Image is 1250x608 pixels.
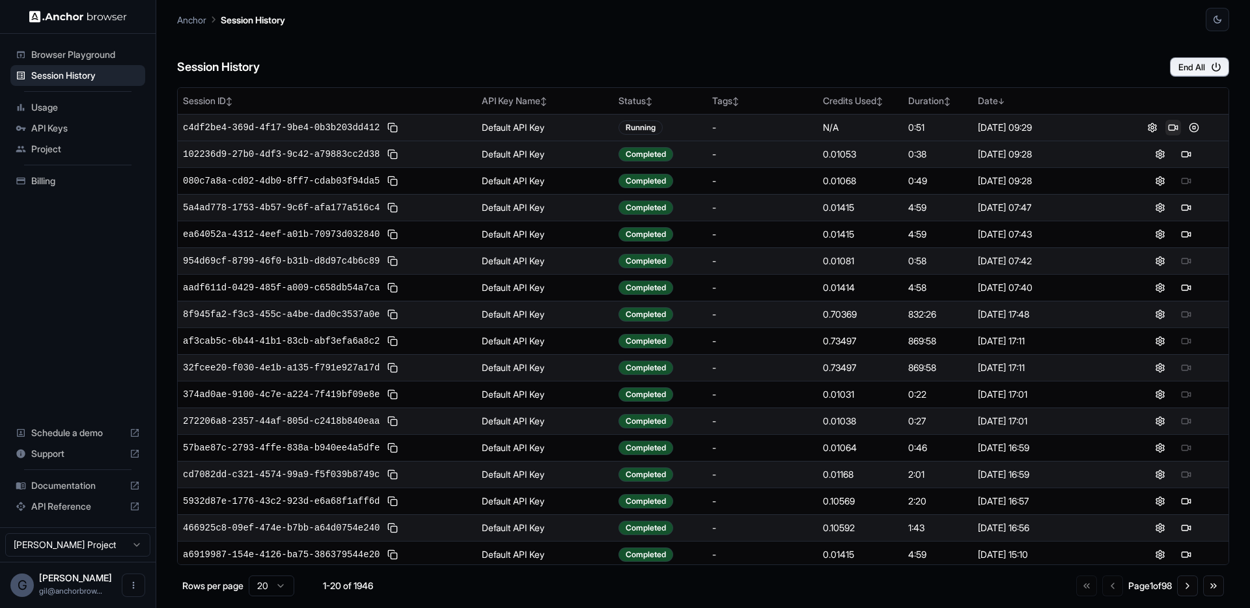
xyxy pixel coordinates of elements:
span: 5a4ad778-1753-4b57-9c6f-afa177a516c4 [183,201,380,214]
div: Tags [712,94,812,107]
div: [DATE] 16:56 [978,521,1113,534]
div: 0.01415 [823,228,898,241]
div: 869:58 [908,335,967,348]
span: Project [31,143,140,156]
div: 1-20 of 1946 [315,579,380,592]
div: - [712,468,812,481]
div: Documentation [10,475,145,496]
div: - [712,308,812,321]
div: Support [10,443,145,464]
span: ea64052a-4312-4eef-a01b-70973d032840 [183,228,380,241]
div: 0.70369 [823,308,898,321]
div: 4:59 [908,548,967,561]
div: Completed [618,200,673,215]
div: 0:46 [908,441,967,454]
span: ↕ [540,96,547,106]
span: 5932d87e-1776-43c2-923d-e6a68f1aff6d [183,495,380,508]
div: [DATE] 17:11 [978,335,1113,348]
div: [DATE] 07:47 [978,201,1113,214]
div: - [712,335,812,348]
p: Session History [221,13,285,27]
div: [DATE] 17:01 [978,388,1113,401]
div: - [712,441,812,454]
div: Completed [618,334,673,348]
span: 954d69cf-8799-46f0-b31b-d8d97c4b6c89 [183,255,380,268]
div: - [712,361,812,374]
div: Completed [618,174,673,188]
div: [DATE] 15:10 [978,548,1113,561]
div: Completed [618,467,673,482]
span: 374ad0ae-9100-4c7e-a224-7f419bf09e8e [183,388,380,401]
div: 0:51 [908,121,967,134]
div: Credits Used [823,94,898,107]
span: 32fcee20-f030-4e1b-a135-f791e927a17d [183,361,380,374]
div: 0.01038 [823,415,898,428]
div: Completed [618,361,673,375]
div: 832:26 [908,308,967,321]
div: Session History [10,65,145,86]
div: Project [10,139,145,159]
div: N/A [823,121,898,134]
div: [DATE] 16:57 [978,495,1113,508]
span: ↕ [944,96,951,106]
span: 57bae87c-2793-4ffe-838a-b940ee4a5dfe [183,441,380,454]
div: - [712,255,812,268]
h6: Session History [177,58,260,77]
div: [DATE] 17:11 [978,361,1113,374]
span: 272206a8-2357-44af-805d-c2418b840eaa [183,415,380,428]
div: 0.01414 [823,281,898,294]
td: Default API Key [477,408,613,434]
div: 0.01168 [823,468,898,481]
div: Session ID [183,94,471,107]
div: - [712,548,812,561]
div: 0:58 [908,255,967,268]
div: [DATE] 16:59 [978,441,1113,454]
div: [DATE] 17:48 [978,308,1113,321]
span: 102236d9-27b0-4df3-9c42-a79883cc2d38 [183,148,380,161]
div: 0.73497 [823,335,898,348]
span: 8f945fa2-f3c3-455c-a4be-dad0c3537a0e [183,308,380,321]
div: 2:01 [908,468,967,481]
div: Completed [618,147,673,161]
span: ↕ [732,96,739,106]
span: aadf611d-0429-485f-a009-c658db54a7ca [183,281,380,294]
div: Completed [618,281,673,295]
div: 0.01031 [823,388,898,401]
div: Page 1 of 98 [1128,579,1172,592]
div: - [712,415,812,428]
div: 0.10569 [823,495,898,508]
div: - [712,521,812,534]
div: Billing [10,171,145,191]
div: - [712,228,812,241]
div: 0.10592 [823,521,898,534]
img: Anchor Logo [29,10,127,23]
div: Schedule a demo [10,422,145,443]
div: 0:38 [908,148,967,161]
div: [DATE] 07:42 [978,255,1113,268]
div: [DATE] 07:40 [978,281,1113,294]
div: [DATE] 09:28 [978,174,1113,187]
div: 0.01064 [823,441,898,454]
div: [DATE] 09:28 [978,148,1113,161]
td: Default API Key [477,514,613,541]
div: 869:58 [908,361,967,374]
td: Default API Key [477,194,613,221]
span: c4df2be4-369d-4f17-9be4-0b3b203dd412 [183,121,380,134]
div: 1:43 [908,521,967,534]
div: - [712,174,812,187]
span: Billing [31,174,140,187]
div: [DATE] 16:59 [978,468,1113,481]
span: Schedule a demo [31,426,124,439]
p: Anchor [177,13,206,27]
span: API Keys [31,122,140,135]
div: Completed [618,307,673,322]
span: ↕ [876,96,883,106]
nav: breadcrumb [177,12,285,27]
td: Default API Key [477,167,613,194]
span: Browser Playground [31,48,140,61]
span: gil@anchorbrowser.io [39,586,102,596]
span: Usage [31,101,140,114]
span: Support [31,447,124,460]
span: 080c7a8a-cd02-4db0-8ff7-cdab03f94da5 [183,174,380,187]
div: 4:58 [908,281,967,294]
